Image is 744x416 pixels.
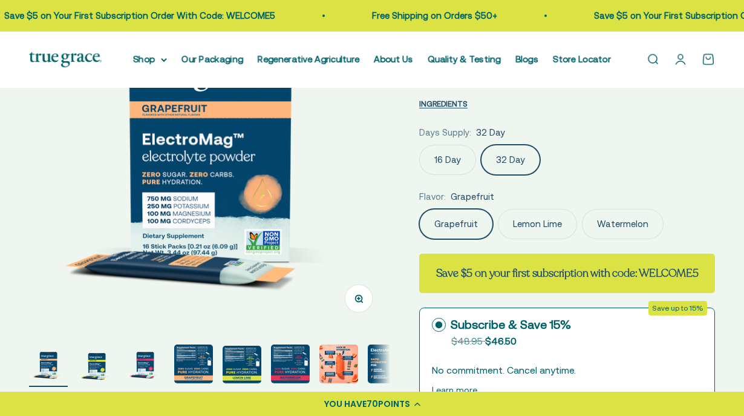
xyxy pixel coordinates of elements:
[324,398,367,410] span: YOU HAVE
[368,345,406,387] button: Go to item 8
[451,190,494,204] span: Grapefruit
[364,10,489,21] a: Free Shipping on Orders $50+
[223,346,261,387] button: Go to item 5
[77,345,116,383] img: ElectroMag™
[419,190,446,204] legend: Flavor:
[174,345,213,387] button: Go to item 4
[126,345,165,383] img: ElectroMag™
[271,345,310,387] button: Go to item 6
[319,345,358,383] img: Magnesium for heart health and stress support* Chloride to support pH balance and oxygen flow* So...
[419,96,468,111] button: INGREDIENTS
[133,52,167,67] summary: Shop
[419,125,471,140] legend: Days Supply:
[419,99,468,108] span: INGREDIENTS
[29,345,68,387] button: Go to item 1
[174,345,213,383] img: 750 mg sodium for fluid balance and cellular communication.* 250 mg potassium supports blood pres...
[367,398,378,410] span: 70
[181,54,243,64] a: Our Packaging
[223,346,261,383] img: ElectroMag™
[436,266,699,280] strong: Save $5 on your first subscription with code: WELCOME5
[319,345,358,387] button: Go to item 7
[374,54,413,64] a: About Us
[77,345,116,387] button: Go to item 2
[29,345,68,383] img: ElectroMag™
[553,54,611,64] a: Store Locator
[476,125,505,140] span: 32 Day
[271,345,310,383] img: ElectroMag™
[368,345,406,383] img: Rapid Hydration For: - Exercise endurance* - Stress support* - Electrolyte replenishment* - Muscl...
[378,398,410,410] span: POINTS
[515,54,538,64] a: Blogs
[258,54,359,64] a: Regenerative Agriculture
[428,54,501,64] a: Quality & Testing
[126,345,165,387] button: Go to item 3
